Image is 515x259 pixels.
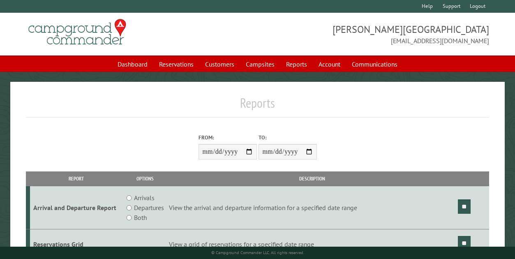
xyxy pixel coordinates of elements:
th: Report [30,171,123,186]
th: Description [168,171,457,186]
a: Reports [281,56,312,72]
a: Reservations [154,56,199,72]
span: [PERSON_NAME][GEOGRAPHIC_DATA] [EMAIL_ADDRESS][DOMAIN_NAME] [258,23,490,46]
a: Customers [200,56,239,72]
label: Departures [134,203,164,213]
td: Arrival and Departure Report [30,186,123,229]
a: Dashboard [113,56,152,72]
h1: Reports [26,95,490,118]
a: Account [314,56,345,72]
td: View the arrival and departure information for a specified date range [168,186,457,229]
label: Both [134,213,147,222]
label: Arrivals [134,193,155,203]
a: Campsites [241,56,279,72]
label: From: [199,134,257,141]
a: Communications [347,56,402,72]
img: Campground Commander [26,16,129,48]
label: To: [259,134,317,141]
small: © Campground Commander LLC. All rights reserved. [211,250,304,255]
th: Options [122,171,167,186]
